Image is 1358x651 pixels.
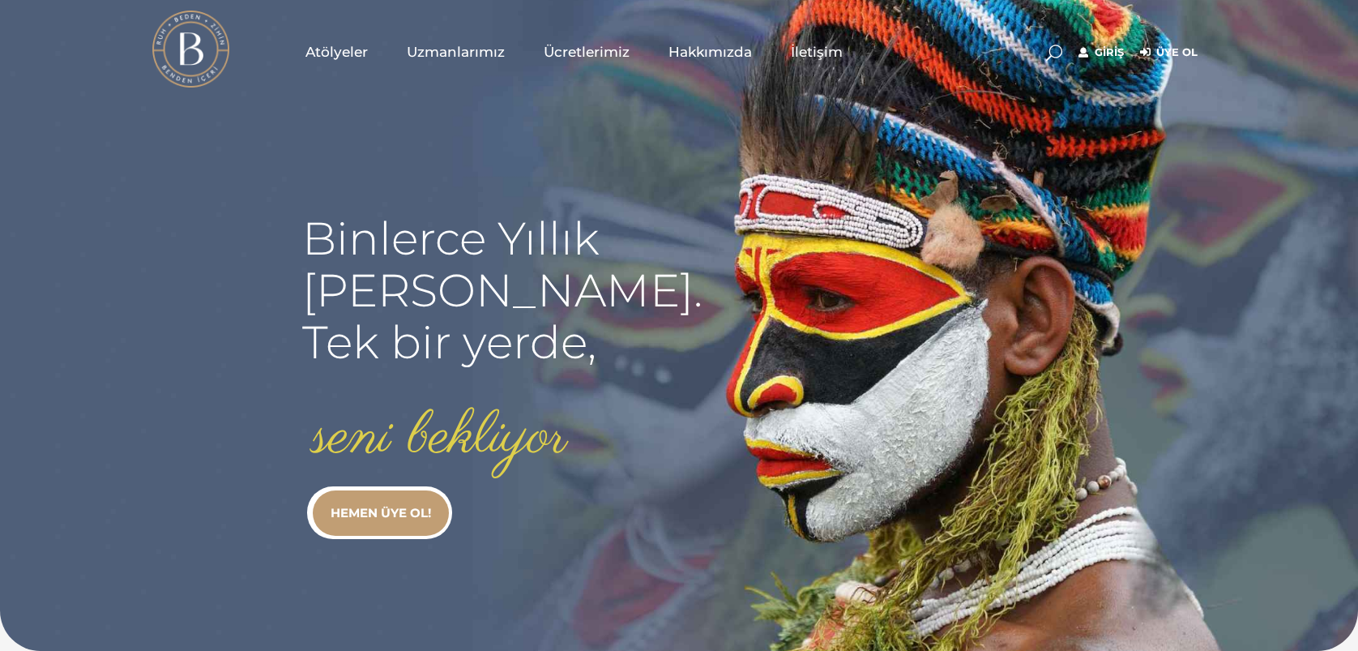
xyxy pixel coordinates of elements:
rs-layer: Binlerce Yıllık [PERSON_NAME]. Tek bir yerde, [302,212,702,368]
span: Atölyeler [305,43,368,62]
a: Atölyeler [286,11,387,92]
span: Ücretlerimiz [544,43,630,62]
span: Hakkımızda [668,43,752,62]
a: İletişim [771,11,862,92]
a: Giriş [1078,43,1124,62]
span: İletişim [791,43,843,62]
a: Hakkımızda [649,11,771,92]
rs-layer: seni bekliyor [313,405,567,470]
img: light logo [152,11,229,88]
span: Uzmanlarımız [407,43,505,62]
a: Uzmanlarımız [387,11,524,92]
a: HEMEN ÜYE OL! [313,490,449,536]
a: Üye Ol [1140,43,1198,62]
a: Ücretlerimiz [524,11,649,92]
